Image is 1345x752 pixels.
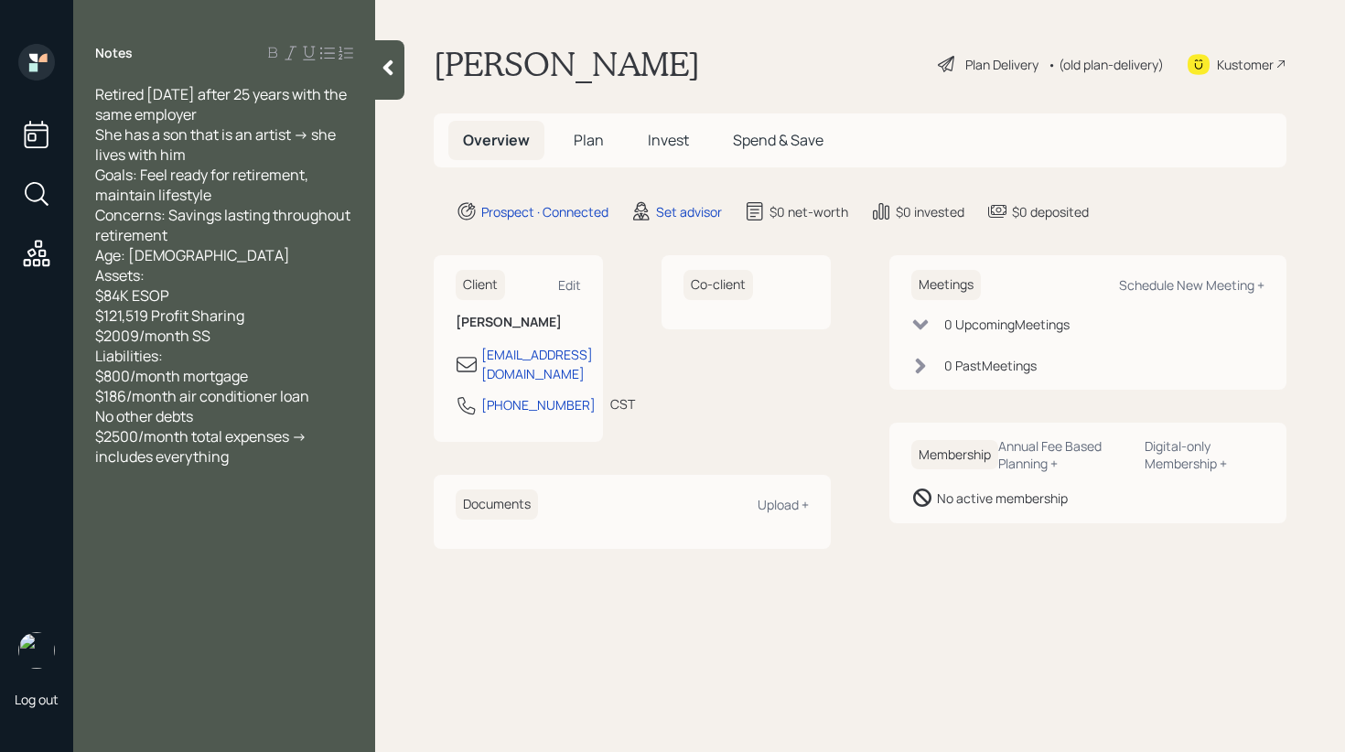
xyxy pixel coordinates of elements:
[481,202,608,221] div: Prospect · Connected
[95,426,309,467] span: $2500/month total expenses -> includes everything
[998,437,1130,472] div: Annual Fee Based Planning +
[95,306,244,326] span: $121,519 Profit Sharing
[95,386,309,406] span: $186/month air conditioner loan
[456,270,505,300] h6: Client
[769,202,848,221] div: $0 net-worth
[574,130,604,150] span: Plan
[1012,202,1089,221] div: $0 deposited
[18,632,55,669] img: retirable_logo.png
[911,270,981,300] h6: Meetings
[95,124,339,165] span: She has a son that is an artist -> she lives with him
[944,315,1070,334] div: 0 Upcoming Meeting s
[481,395,596,414] div: [PHONE_NUMBER]
[95,366,248,386] span: $800/month mortgage
[456,489,538,520] h6: Documents
[463,130,530,150] span: Overview
[944,356,1037,375] div: 0 Past Meeting s
[610,394,635,414] div: CST
[1217,55,1274,74] div: Kustomer
[656,202,722,221] div: Set advisor
[758,496,809,513] div: Upload +
[1145,437,1264,472] div: Digital-only Membership +
[95,346,163,366] span: Liabilities:
[456,315,581,330] h6: [PERSON_NAME]
[95,265,145,285] span: Assets:
[95,44,133,62] label: Notes
[95,326,210,346] span: $2009/month SS
[15,691,59,708] div: Log out
[1119,276,1264,294] div: Schedule New Meeting +
[911,440,998,470] h6: Membership
[95,285,169,306] span: $84K ESOP
[95,245,290,265] span: Age: [DEMOGRAPHIC_DATA]
[95,84,350,124] span: Retired [DATE] after 25 years with the same employer
[1048,55,1164,74] div: • (old plan-delivery)
[683,270,753,300] h6: Co-client
[434,44,700,84] h1: [PERSON_NAME]
[95,406,193,426] span: No other debts
[896,202,964,221] div: $0 invested
[558,276,581,294] div: Edit
[648,130,689,150] span: Invest
[733,130,823,150] span: Spend & Save
[95,205,353,245] span: Concerns: Savings lasting throughout retirement
[937,489,1068,508] div: No active membership
[95,165,311,205] span: Goals: Feel ready for retirement, maintain lifestyle
[965,55,1038,74] div: Plan Delivery
[481,345,593,383] div: [EMAIL_ADDRESS][DOMAIN_NAME]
